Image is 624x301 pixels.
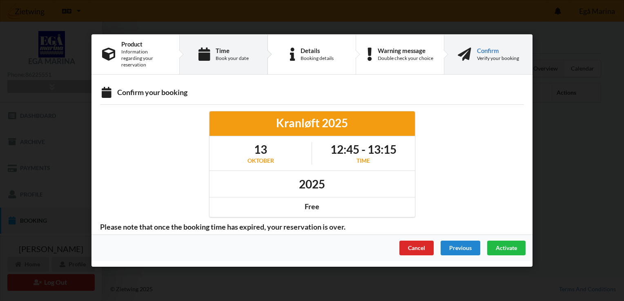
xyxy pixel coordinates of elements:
div: Oktober [247,157,274,165]
div: Kranløft 2025 [215,115,409,130]
span: Please note that once the booking time has expired, your reservation is over. [94,222,351,232]
div: Verify your booking [477,55,519,62]
div: Booking details [301,55,334,62]
div: Cancel [399,241,434,255]
div: Confirm your booking [100,88,524,99]
span: Activate [496,244,517,251]
div: Confirm [477,47,519,54]
div: Double check your choice [378,55,433,62]
div: Details [301,47,334,54]
div: Time [216,47,249,54]
h1: 2025 [299,177,325,191]
h1: 13 [247,142,274,157]
div: Previous [441,241,480,255]
div: Product [121,41,169,47]
div: Free [215,202,409,211]
div: Warning message [378,47,433,54]
div: Book your date [216,55,249,62]
h1: 12:45 - 13:15 [330,142,397,157]
div: Time [330,157,397,165]
div: Information regarding your reservation [121,49,169,68]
